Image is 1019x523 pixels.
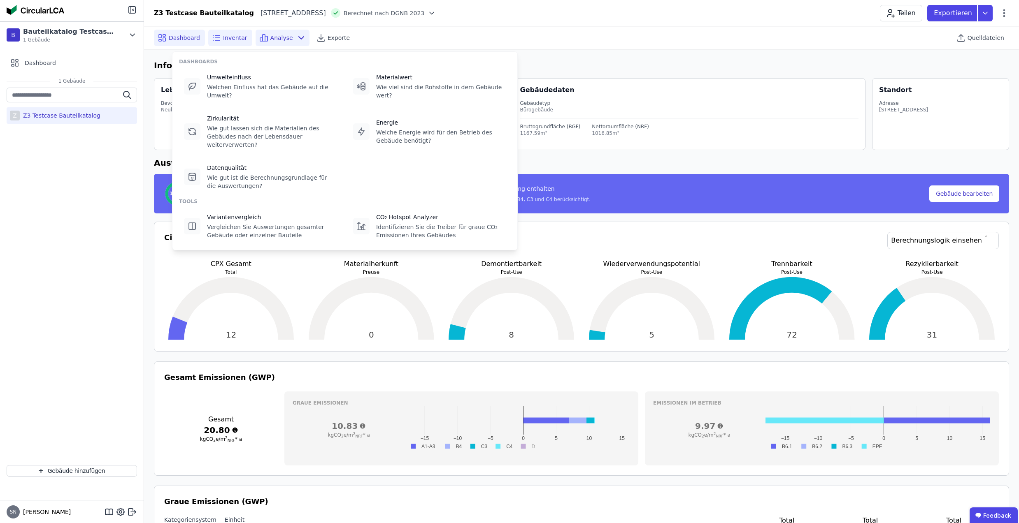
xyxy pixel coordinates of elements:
[223,34,247,42] span: Inventar
[270,34,293,42] span: Analyse
[880,5,922,21] button: Teilen
[23,27,118,37] div: Bauteilkatalog Testcase Z3
[207,213,337,221] div: Variantenvergleich
[20,111,100,120] div: Z3 Testcase Bauteilkatalog
[7,5,64,15] img: Concular
[376,73,506,81] div: Materialwert
[169,34,200,42] span: Dashboard
[25,59,56,67] span: Dashboard
[376,223,506,239] div: Identifizieren Sie die Treiber für graue CO₂ Emissionen Ihres Gebäudes
[10,509,17,514] span: SN
[344,9,425,17] span: Berechnet nach DGNB 2023
[376,128,506,145] div: Welche Energie wird für den Betrieb des Gebäude benötigt?
[207,124,337,149] div: Wie gut lassen sich die Materialien des Gebäudes nach der Lebensdauer weiterverwerten?
[7,465,137,477] button: Gebäude hinzufügen
[376,118,506,127] div: Energie
[7,28,20,42] div: B
[376,213,506,221] div: CO₂ Hotspot Analyzer
[207,73,337,81] div: Umwelteinfluss
[254,8,326,18] div: [STREET_ADDRESS]
[207,164,337,172] div: Datenqualität
[50,78,94,84] span: 1 Gebäude
[20,508,71,516] span: [PERSON_NAME]
[179,58,511,65] div: DASHBOARDS
[10,111,20,120] div: Z
[376,83,506,100] div: Wie viel sind die Rohstoffe in dem Gebäude wert?
[328,34,350,42] span: Exporte
[934,8,974,18] p: Exportieren
[968,34,1004,42] span: Quelldateien
[154,8,254,18] div: Z3 Testcase Bauteilkatalog
[207,223,337,239] div: Vergleichen Sie Auswertungen gesamter Gebäude oder einzelner Bauteile
[207,114,337,123] div: Zirkularität
[207,83,337,100] div: Welchen Einfluss hat das Gebäude auf die Umwelt?
[207,174,337,190] div: Wie gut ist die Berechnungsgrundlage für die Auswertungen?
[179,198,511,205] div: TOOLS
[23,37,118,43] span: 1 Gebäude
